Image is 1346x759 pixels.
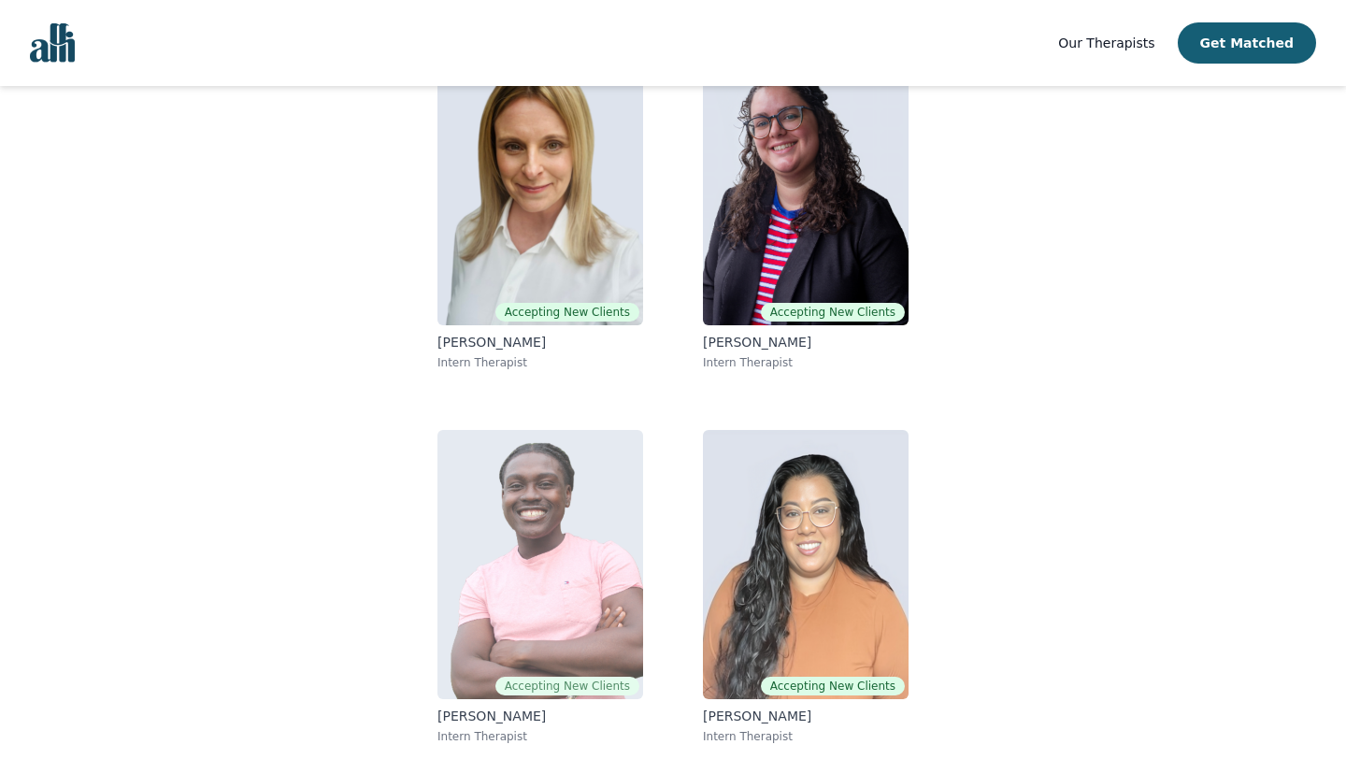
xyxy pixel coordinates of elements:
[437,729,643,744] p: Intern Therapist
[703,355,909,370] p: Intern Therapist
[703,729,909,744] p: Intern Therapist
[703,430,909,699] img: Christina Persaud
[437,430,643,699] img: Anthony Kusi
[422,415,658,759] a: Anthony KusiAccepting New Clients[PERSON_NAME]Intern Therapist
[495,303,639,322] span: Accepting New Clients
[437,56,643,325] img: Megan Ridout
[761,303,905,322] span: Accepting New Clients
[761,677,905,695] span: Accepting New Clients
[437,707,643,725] p: [PERSON_NAME]
[437,355,643,370] p: Intern Therapist
[1058,32,1154,54] a: Our Therapists
[1058,36,1154,50] span: Our Therapists
[422,41,658,385] a: Megan RidoutAccepting New Clients[PERSON_NAME]Intern Therapist
[688,41,924,385] a: Cayley HansonAccepting New Clients[PERSON_NAME]Intern Therapist
[30,23,75,63] img: alli logo
[703,707,909,725] p: [PERSON_NAME]
[495,677,639,695] span: Accepting New Clients
[703,56,909,325] img: Cayley Hanson
[1178,22,1316,64] button: Get Matched
[437,333,643,351] p: [PERSON_NAME]
[703,333,909,351] p: [PERSON_NAME]
[688,415,924,759] a: Christina PersaudAccepting New Clients[PERSON_NAME]Intern Therapist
